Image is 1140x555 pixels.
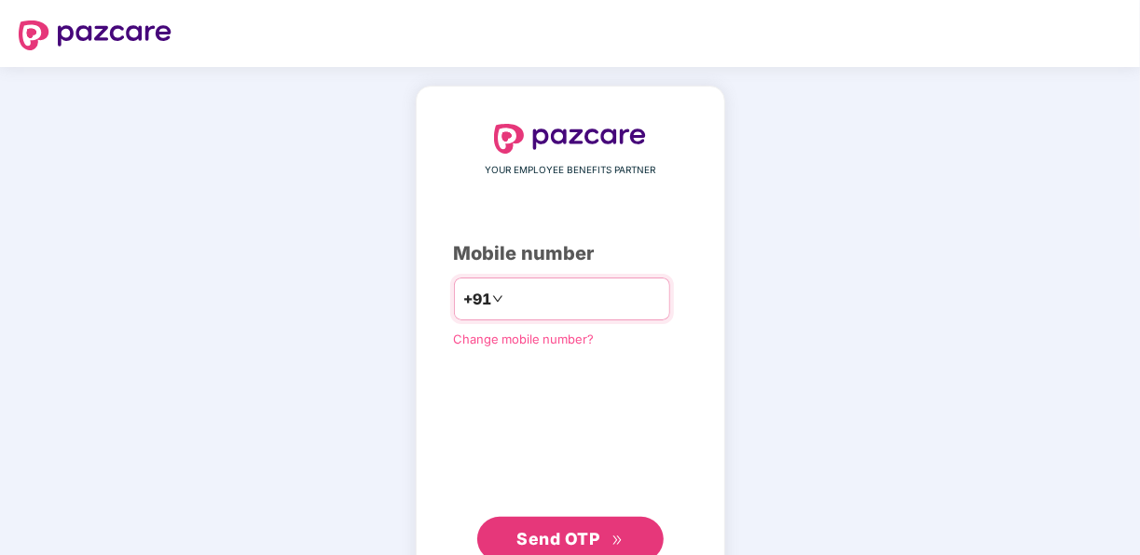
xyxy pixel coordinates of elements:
span: Send OTP [516,529,599,548]
img: logo [494,124,647,154]
div: Mobile number [454,239,687,268]
img: logo [19,20,172,50]
span: YOUR EMPLOYEE BENEFITS PARTNER [485,163,655,178]
span: +91 [464,288,492,311]
span: double-right [611,535,624,547]
span: down [492,293,503,305]
a: Change mobile number? [454,332,595,346]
